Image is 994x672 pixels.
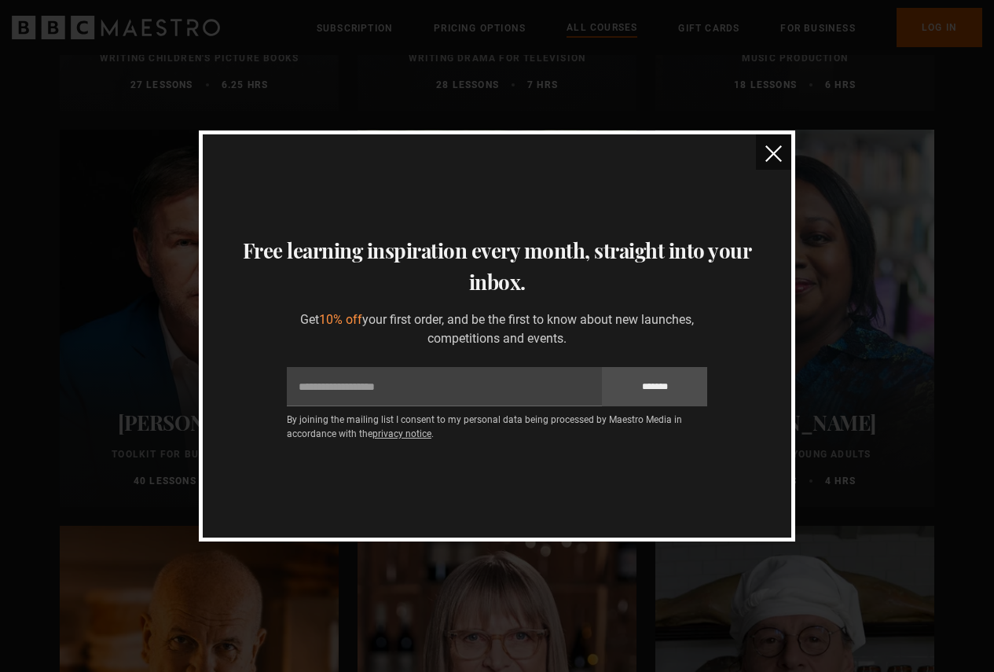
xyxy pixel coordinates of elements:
[222,235,772,298] h3: Free learning inspiration every month, straight into your inbox.
[287,310,707,348] p: Get your first order, and be the first to know about new launches, competitions and events.
[756,134,791,170] button: close
[319,312,362,327] span: 10% off
[372,428,431,439] a: privacy notice
[287,413,707,441] p: By joining the mailing list I consent to my personal data being processed by Maestro Media in acc...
